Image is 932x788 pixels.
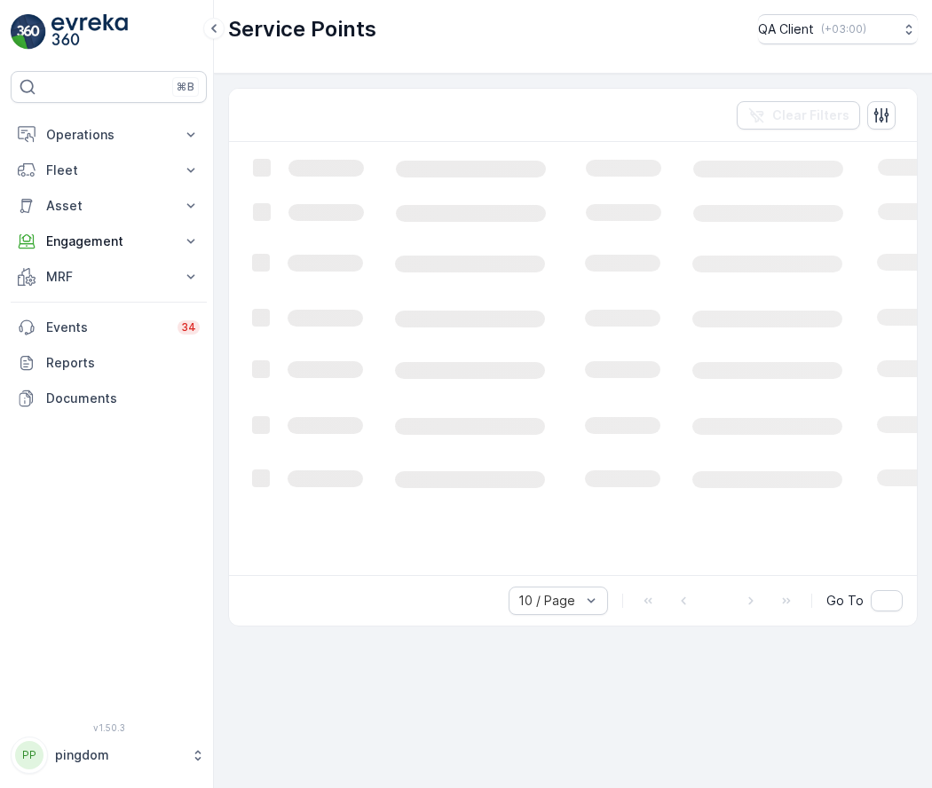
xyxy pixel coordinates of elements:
img: logo [11,14,46,50]
p: Events [46,319,167,336]
p: Operations [46,126,171,144]
a: Documents [11,381,207,416]
p: ⌘B [177,80,194,94]
p: Service Points [228,15,376,43]
button: Operations [11,117,207,153]
p: ( +03:00 ) [821,22,866,36]
p: MRF [46,268,171,286]
p: Clear Filters [772,106,849,124]
button: Engagement [11,224,207,259]
button: Clear Filters [737,101,860,130]
p: Reports [46,354,200,372]
p: Asset [46,197,171,215]
button: Fleet [11,153,207,188]
button: MRF [11,259,207,295]
span: v 1.50.3 [11,722,207,733]
a: Events34 [11,310,207,345]
a: Reports [11,345,207,381]
button: QA Client(+03:00) [758,14,918,44]
p: 34 [181,320,196,335]
p: Engagement [46,232,171,250]
span: Go To [826,592,864,610]
p: Documents [46,390,200,407]
p: pingdom [55,746,182,764]
button: Asset [11,188,207,224]
img: logo_light-DOdMpM7g.png [51,14,128,50]
div: PP [15,741,43,769]
button: PPpingdom [11,737,207,774]
p: QA Client [758,20,814,38]
p: Fleet [46,162,171,179]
